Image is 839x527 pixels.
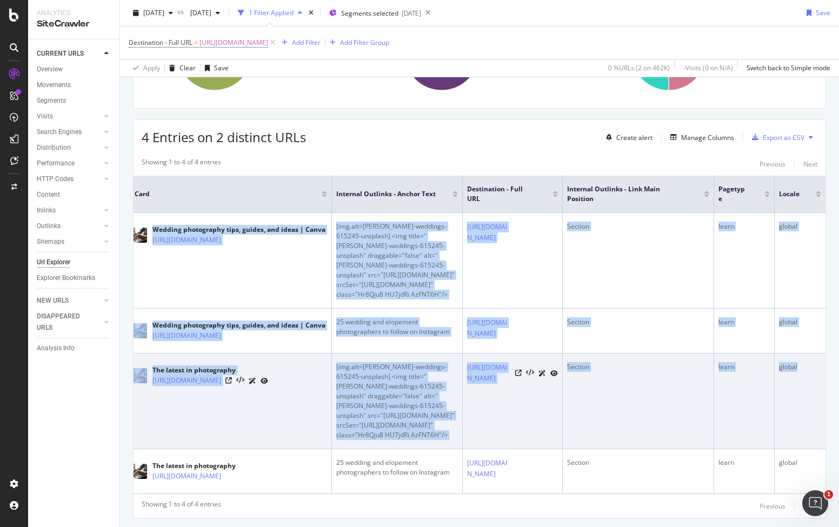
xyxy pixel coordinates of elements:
[336,458,458,477] div: 25 wedding and elopement photographers to follow on Instagram
[307,8,316,18] div: times
[186,4,224,22] button: [DATE]
[616,133,652,142] div: Create alert
[325,36,389,49] button: Add Filter Group
[37,95,112,106] a: Segments
[747,63,830,72] div: Switch back to Simple mode
[152,375,221,386] a: [URL][DOMAIN_NAME]
[718,362,770,372] div: learn
[779,222,821,231] div: global
[37,64,112,75] a: Overview
[341,9,398,18] span: Segments selected
[802,490,828,516] iframe: Intercom live chat
[142,157,221,170] div: Showing 1 to 4 of 4 entries
[37,174,101,185] a: HTTP Codes
[567,184,688,204] span: Internal Outlinks - Link Main Position
[194,38,198,47] span: =
[596,6,817,100] div: A chart.
[37,48,101,59] a: CURRENT URLS
[467,184,536,204] span: Destination - Full URL
[37,189,60,201] div: Content
[538,368,546,379] a: AI Url Details
[336,362,458,440] div: [img.alt=[PERSON_NAME]-weddings-615245-unsplash] <img title="[PERSON_NAME]-weddings-615245-unspla...
[683,63,733,72] div: - Visits ( 0 on N/A )
[292,38,321,47] div: Add Filter
[37,189,112,201] a: Content
[515,370,522,376] a: Visit Online Page
[165,59,196,77] button: Clear
[37,48,84,59] div: CURRENT URLS
[277,36,321,49] button: Add Filter
[37,142,101,154] a: Distribution
[37,272,112,284] a: Explorer Bookmarks
[803,157,817,170] button: Next
[37,221,61,232] div: Outlinks
[718,458,770,468] div: learn
[37,142,71,154] div: Distribution
[37,236,64,248] div: Sitemaps
[143,8,164,17] span: 2025 Sep. 28th
[37,257,112,268] a: Url Explorer
[177,7,186,16] span: vs
[261,375,268,386] a: URL Inspection
[760,159,785,169] div: Previous
[718,222,770,231] div: learn
[37,18,111,30] div: SiteCrawler
[37,295,101,306] a: NEW URLS
[467,222,511,243] a: [URL][DOMAIN_NAME]
[37,174,74,185] div: HTTP Codes
[214,63,229,72] div: Save
[526,369,534,377] button: View HTML Source
[37,111,53,122] div: Visits
[249,375,256,386] a: AI Url Details
[179,63,196,72] div: Clear
[120,464,147,479] img: main image
[666,131,734,144] button: Manage Columns
[152,321,325,330] div: Wedding photography tips, guides, and ideas | Canva
[234,4,307,22] button: 1 Filter Applied
[37,221,101,232] a: Outlinks
[325,4,421,22] button: Segments selected[DATE]
[550,368,558,379] a: URL Inspection
[37,111,101,122] a: Visits
[120,368,147,383] img: main image
[37,79,112,91] a: Movements
[152,471,221,482] a: [URL][DOMAIN_NAME]
[467,458,511,479] a: [URL][DOMAIN_NAME]
[816,8,830,17] div: Save
[120,228,147,243] img: main image
[402,9,421,18] div: [DATE]
[143,63,160,72] div: Apply
[225,377,232,384] a: Visit Online Page
[142,6,363,100] div: A chart.
[779,362,821,372] div: global
[779,458,821,468] div: global
[120,189,319,199] span: URL Card
[37,311,91,333] div: DISAPPEARED URLS
[779,189,800,199] span: locale
[152,225,325,235] div: Wedding photography tips, guides, and ideas | Canva
[779,317,821,327] div: global
[37,236,101,248] a: Sitemaps
[824,490,833,499] span: 1
[37,64,63,75] div: Overview
[369,6,590,100] div: A chart.
[37,295,69,306] div: NEW URLS
[567,362,709,372] div: Section
[186,8,211,17] span: 2025 Sep. 7th
[467,317,511,339] a: [URL][DOMAIN_NAME]
[567,458,709,468] div: Section
[336,189,436,199] span: Internal Outlinks - Anchor Text
[802,4,830,22] button: Save
[37,95,66,106] div: Segments
[760,499,785,512] button: Previous
[37,205,56,216] div: Inlinks
[742,59,830,77] button: Switch back to Simple mode
[37,343,75,354] div: Analysis Info
[336,222,458,299] div: [img.alt=[PERSON_NAME]-weddings-615245-unsplash] <img title="[PERSON_NAME]-weddings-615245-unspla...
[142,499,221,512] div: Showing 1 to 4 of 4 entries
[152,461,268,471] div: The latest in photography
[718,317,770,327] div: learn
[37,126,101,138] a: Search Engines
[142,128,306,146] span: 4 Entries on 2 distinct URLs
[602,129,652,146] button: Create alert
